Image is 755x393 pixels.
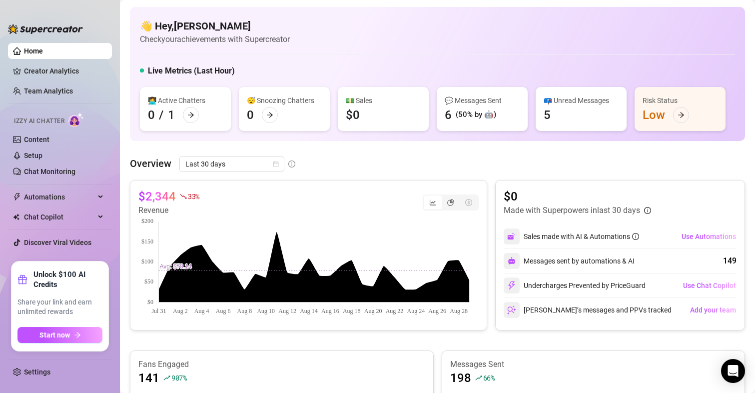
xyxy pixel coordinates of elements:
[74,331,81,338] span: arrow-right
[24,167,75,175] a: Chat Monitoring
[148,65,235,77] h5: Live Metrics (Last Hour)
[148,95,223,106] div: 👩‍💻 Active Chatters
[475,374,482,381] span: rise
[273,161,279,167] span: calendar
[130,156,171,171] article: Overview
[447,199,454,206] span: pie-chart
[188,191,199,201] span: 33 %
[33,269,102,289] strong: Unlock $100 AI Credits
[24,135,49,143] a: Content
[524,231,639,242] div: Sales made with AI & Automations
[450,359,737,370] article: Messages Sent
[445,95,520,106] div: 💬 Messages Sent
[247,95,322,106] div: 😴 Snoozing Chatters
[678,111,685,118] span: arrow-right
[683,277,737,293] button: Use Chat Copilot
[163,374,170,381] span: rise
[690,302,737,318] button: Add your team
[17,327,102,343] button: Start nowarrow-right
[168,107,175,123] div: 1
[423,194,479,210] div: segmented control
[504,302,672,318] div: [PERSON_NAME]’s messages and PPVs tracked
[17,274,27,284] span: gift
[171,373,187,382] span: 907 %
[507,281,516,290] img: svg%3e
[544,95,619,106] div: 📪 Unread Messages
[682,232,736,240] span: Use Automations
[17,297,102,317] span: Share your link and earn unlimited rewards
[690,306,736,314] span: Add your team
[429,199,436,206] span: line-chart
[187,111,194,118] span: arrow-right
[24,238,91,246] a: Discover Viral Videos
[723,255,737,267] div: 149
[39,331,70,339] span: Start now
[507,305,516,314] img: svg%3e
[24,87,73,95] a: Team Analytics
[632,233,639,240] span: info-circle
[138,359,425,370] article: Fans Engaged
[148,107,155,123] div: 0
[504,253,635,269] div: Messages sent by automations & AI
[465,199,472,206] span: dollar-circle
[721,359,745,383] div: Open Intercom Messenger
[68,112,84,127] img: AI Chatter
[247,107,254,123] div: 0
[24,368,50,376] a: Settings
[14,116,64,126] span: Izzy AI Chatter
[456,109,496,121] div: (50% by 🤖)
[24,63,104,79] a: Creator Analytics
[483,373,495,382] span: 66 %
[185,156,278,171] span: Last 30 days
[450,370,471,386] article: 198
[13,213,19,220] img: Chat Copilot
[346,95,421,106] div: 💵 Sales
[445,107,452,123] div: 6
[504,204,640,216] article: Made with Superpowers in last 30 days
[681,228,737,244] button: Use Automations
[346,107,360,123] div: $0
[140,19,290,33] h4: 👋 Hey, [PERSON_NAME]
[140,33,290,45] article: Check your achievements with Supercreator
[180,193,187,200] span: fall
[504,277,646,293] div: Undercharges Prevented by PriceGuard
[24,209,95,225] span: Chat Copilot
[24,189,95,205] span: Automations
[288,160,295,167] span: info-circle
[643,95,718,106] div: Risk Status
[24,47,43,55] a: Home
[8,24,83,34] img: logo-BBDzfeDw.svg
[544,107,551,123] div: 5
[138,370,159,386] article: 141
[683,281,736,289] span: Use Chat Copilot
[507,232,516,241] img: svg%3e
[644,207,651,214] span: info-circle
[504,188,651,204] article: $0
[24,151,42,159] a: Setup
[138,188,176,204] article: $2,344
[138,204,199,216] article: Revenue
[13,193,21,201] span: thunderbolt
[508,257,516,265] img: svg%3e
[266,111,273,118] span: arrow-right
